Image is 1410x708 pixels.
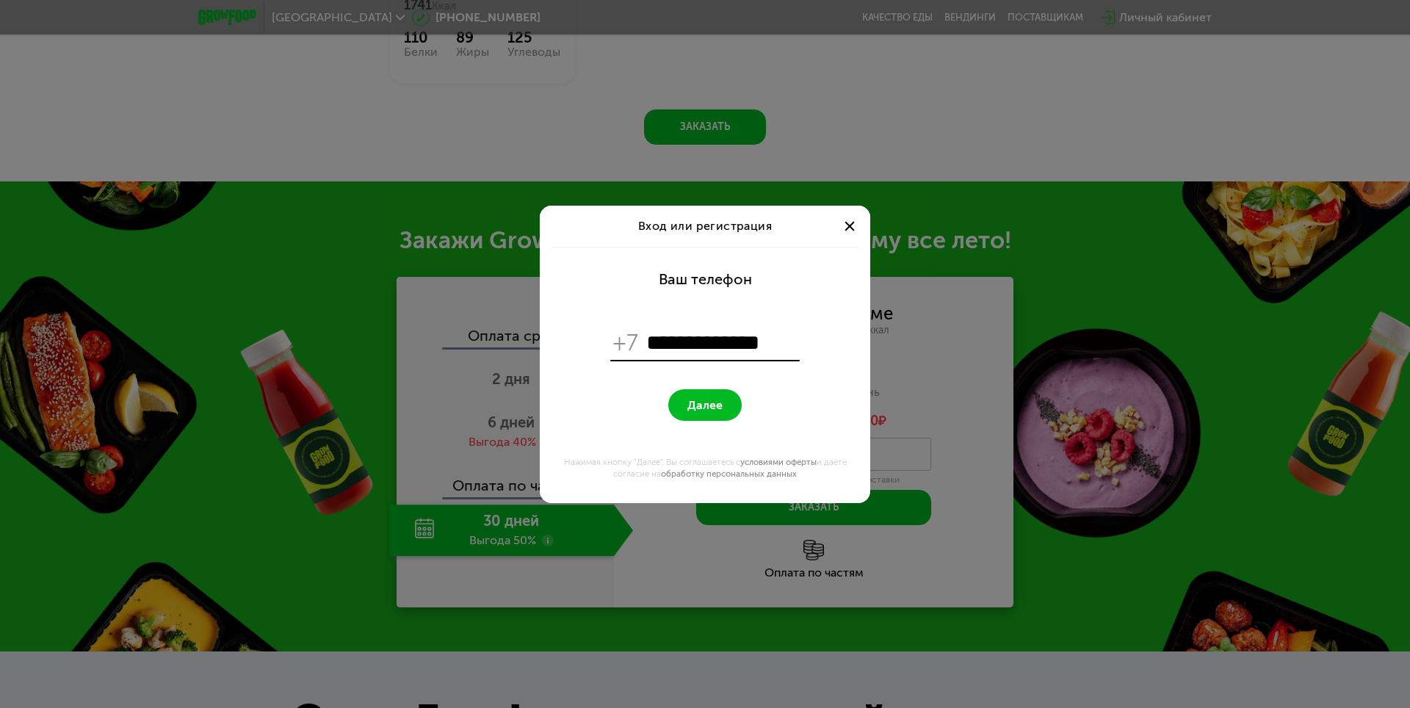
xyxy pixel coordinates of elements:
a: обработку персональных данных [661,469,797,479]
span: Далее [687,398,723,412]
span: +7 [613,329,640,357]
div: Ваш телефон [659,270,752,288]
a: условиями оферты [740,457,817,467]
button: Далее [668,389,742,421]
div: Нажимая кнопку "Далее", Вы соглашаетесь с и даете согласие на [549,456,861,480]
span: Вход или регистрация [638,219,772,233]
